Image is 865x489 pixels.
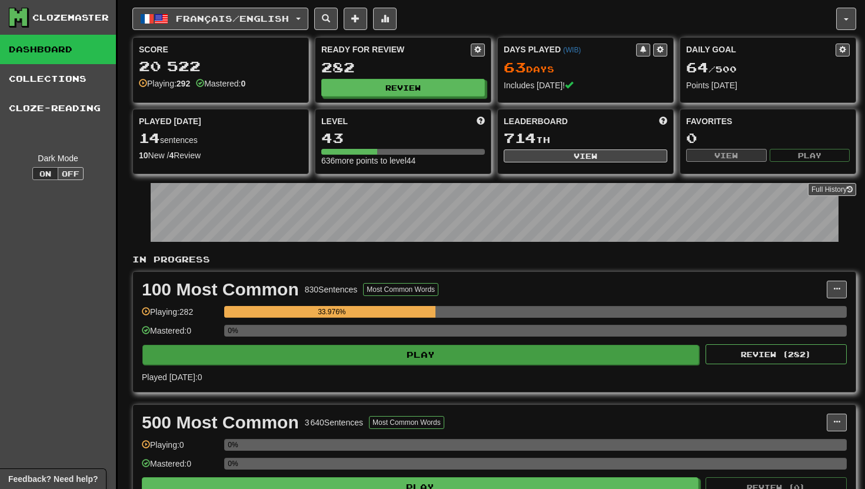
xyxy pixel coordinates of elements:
div: Favorites [686,115,850,127]
span: Played [DATE] [139,115,201,127]
div: 33.976% [228,306,435,318]
span: Leaderboard [504,115,568,127]
div: Mastered: 0 [142,325,218,344]
div: 20 522 [139,59,302,74]
button: Off [58,167,84,180]
div: Playing: 0 [142,439,218,458]
span: 63 [504,59,526,75]
span: 64 [686,59,708,75]
span: / 500 [686,64,737,74]
span: Played [DATE]: 0 [142,372,202,382]
button: More stats [373,8,397,30]
div: 500 Most Common [142,414,299,431]
div: Days Played [504,44,636,55]
div: sentences [139,131,302,146]
button: Français/English [132,8,308,30]
div: New / Review [139,149,302,161]
div: Includes [DATE]! [504,79,667,91]
a: Full History [808,183,856,196]
div: Mastered: [196,78,245,89]
div: 100 Most Common [142,281,299,298]
a: (WIB) [563,46,581,54]
div: 830 Sentences [305,284,358,295]
div: Dark Mode [9,152,107,164]
div: th [504,131,667,146]
span: Open feedback widget [8,473,98,485]
div: Mastered: 0 [142,458,218,477]
strong: 10 [139,151,148,160]
div: Daily Goal [686,44,836,56]
button: On [32,167,58,180]
span: This week in points, UTC [659,115,667,127]
button: Play [770,149,850,162]
button: Most Common Words [369,416,444,429]
div: 3 640 Sentences [305,417,363,428]
button: Most Common Words [363,283,438,296]
strong: 0 [241,79,245,88]
div: 636 more points to level 44 [321,155,485,167]
span: Level [321,115,348,127]
div: Score [139,44,302,55]
strong: 292 [177,79,190,88]
div: 43 [321,131,485,145]
div: 282 [321,60,485,75]
p: In Progress [132,254,856,265]
strong: 4 [169,151,174,160]
div: 0 [686,131,850,145]
button: View [686,149,767,162]
button: Play [142,345,699,365]
div: Playing: 282 [142,306,218,325]
div: Ready for Review [321,44,471,55]
button: View [504,149,667,162]
span: 714 [504,129,536,146]
button: Review [321,79,485,97]
div: Day s [504,60,667,75]
button: Review (282) [706,344,847,364]
div: Points [DATE] [686,79,850,91]
button: Search sentences [314,8,338,30]
div: Clozemaster [32,12,109,24]
span: 14 [139,129,160,146]
div: Playing: [139,78,190,89]
span: Score more points to level up [477,115,485,127]
button: Add sentence to collection [344,8,367,30]
span: Français / English [176,14,289,24]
